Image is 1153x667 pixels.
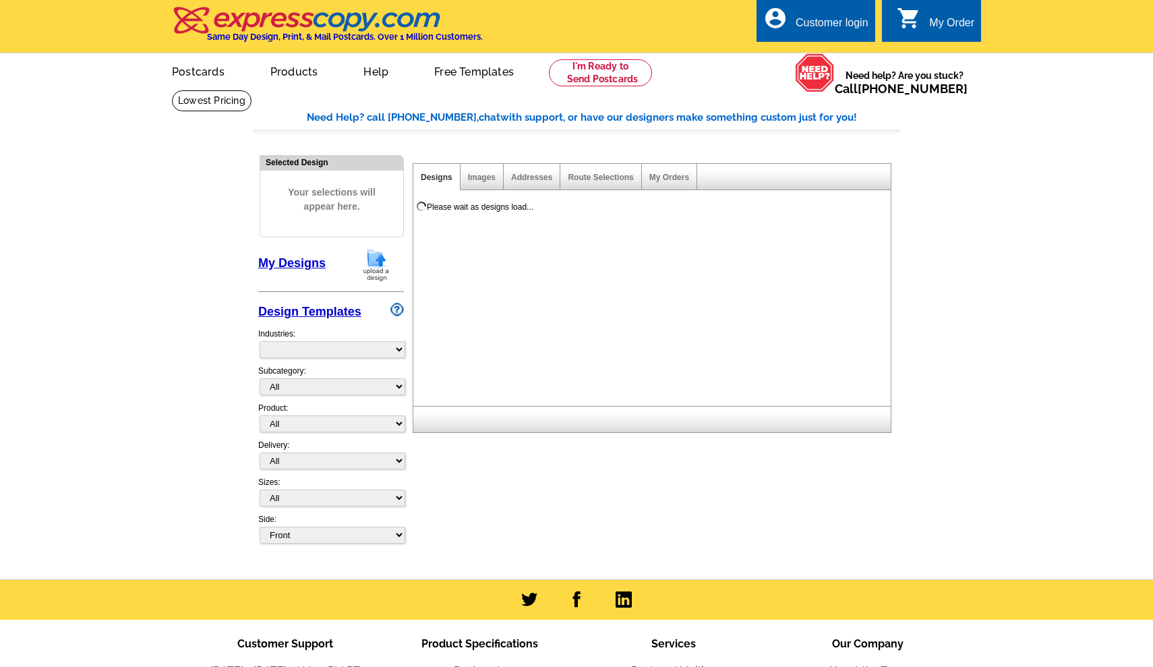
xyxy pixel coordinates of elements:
img: help [795,53,835,92]
span: Need help? Are you stuck? [835,69,974,96]
div: My Order [929,17,974,36]
span: Your selections will appear here. [270,172,393,227]
a: Help [342,55,410,86]
a: My Orders [649,173,689,182]
span: Our Company [832,637,904,650]
span: Customer Support [237,637,333,650]
i: account_circle [763,6,788,30]
div: Industries: [258,321,404,365]
div: Sizes: [258,476,404,513]
a: Design Templates [258,305,361,318]
div: Selected Design [260,156,403,169]
a: Same Day Design, Print, & Mail Postcards. Over 1 Million Customers. [172,16,483,42]
div: Please wait as designs load... [427,201,533,213]
a: Route Selections [568,173,633,182]
a: Addresses [511,173,552,182]
span: chat [479,111,500,123]
img: upload-design [359,248,394,282]
span: Services [651,637,696,650]
div: Side: [258,513,404,545]
div: Product: [258,402,404,439]
img: loading... [416,201,427,212]
div: Customer login [796,17,868,36]
a: Postcards [150,55,246,86]
span: Product Specifications [421,637,538,650]
a: [PHONE_NUMBER] [858,82,968,96]
a: Products [249,55,340,86]
a: My Designs [258,256,326,270]
a: shopping_cart My Order [897,15,974,32]
a: Images [468,173,496,182]
i: shopping_cart [897,6,921,30]
div: Subcategory: [258,365,404,402]
img: design-wizard-help-icon.png [390,303,404,316]
a: account_circle Customer login [763,15,868,32]
div: Need Help? call [PHONE_NUMBER], with support, or have our designers make something custom just fo... [307,110,900,125]
h4: Same Day Design, Print, & Mail Postcards. Over 1 Million Customers. [207,32,483,42]
a: Free Templates [413,55,535,86]
div: Delivery: [258,439,404,476]
a: Designs [421,173,452,182]
span: Call [835,82,968,96]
